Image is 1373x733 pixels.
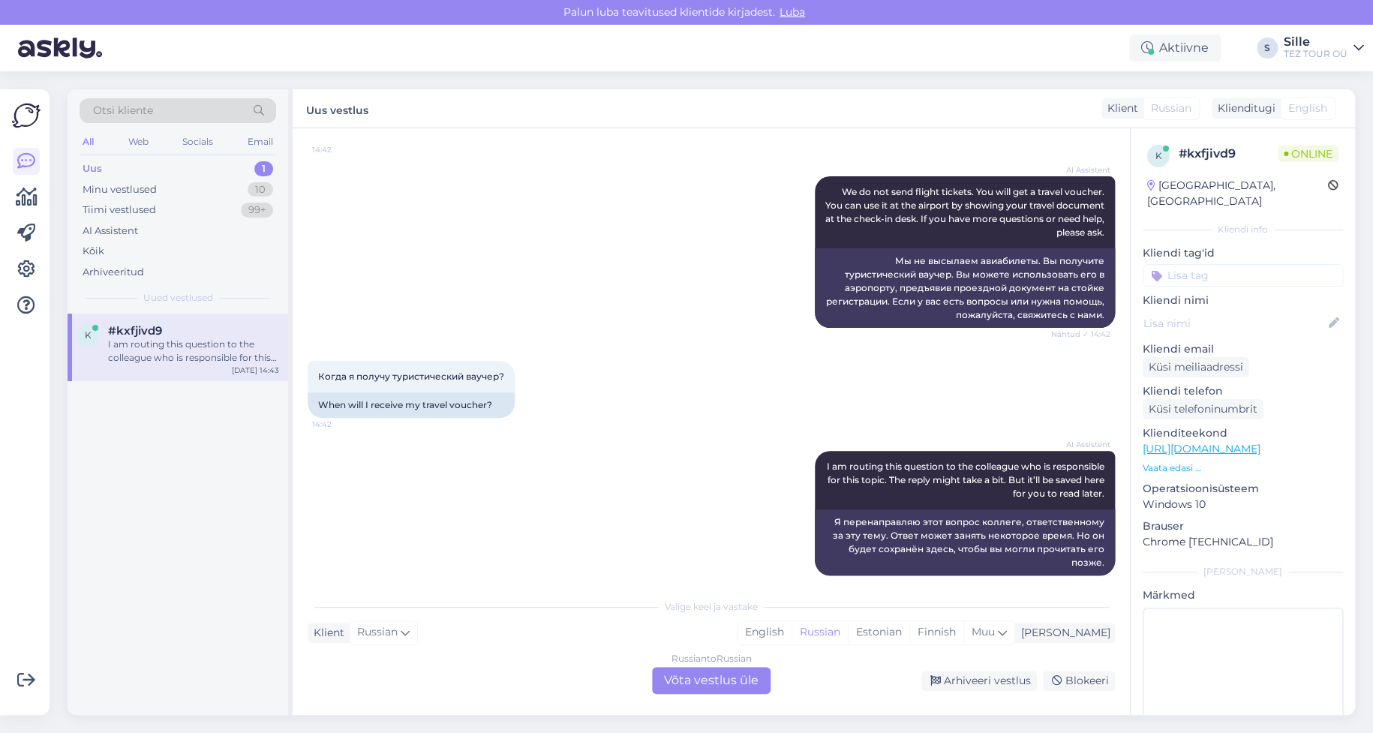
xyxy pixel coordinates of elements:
div: Estonian [848,621,909,644]
div: English [738,621,792,644]
div: Email [245,132,276,152]
span: English [1288,101,1327,116]
div: [GEOGRAPHIC_DATA], [GEOGRAPHIC_DATA] [1147,178,1328,209]
a: [URL][DOMAIN_NAME] [1143,442,1260,455]
div: Blokeeri [1043,671,1115,691]
span: I am routing this question to the colleague who is responsible for this topic. The reply might ta... [827,461,1107,499]
div: Küsi meiliaadressi [1143,357,1249,377]
p: Kliendi telefon [1143,383,1343,399]
span: AI Assistent [1054,164,1110,176]
p: Vaata edasi ... [1143,461,1343,475]
div: Klient [1101,101,1138,116]
div: I am routing this question to the colleague who is responsible for this topic. The reply might ta... [108,338,279,365]
div: Мы не высылаем авиабилеты. Вы получите туристический ваучер. Вы можете использовать его в аэропор... [815,248,1115,328]
div: Kõik [83,244,104,259]
p: Klienditeekond [1143,425,1343,441]
span: Russian [357,624,398,641]
p: Märkmed [1143,587,1343,603]
div: When will I receive my travel voucher? [308,392,515,418]
p: Kliendi email [1143,341,1343,357]
div: Finnish [909,621,963,644]
span: Otsi kliente [93,103,153,119]
div: TEZ TOUR OÜ [1284,48,1347,60]
div: Aktiivne [1129,35,1221,62]
a: SilleTEZ TOUR OÜ [1284,36,1364,60]
div: Tiimi vestlused [83,203,156,218]
div: Võta vestlus üle [652,667,771,694]
span: AI Assistent [1054,439,1110,450]
div: S [1257,38,1278,59]
div: 10 [248,182,273,197]
div: All [80,132,97,152]
div: Russian [792,621,848,644]
div: Arhiveeritud [83,265,144,280]
span: #kxfjivd9 [108,324,162,338]
div: Russian to Russian [671,652,752,665]
span: k [85,329,92,341]
span: Nähtud ✓ 14:42 [1051,329,1110,340]
div: Minu vestlused [83,182,157,197]
div: Uus [83,161,102,176]
img: Askly Logo [12,101,41,130]
p: Kliendi tag'id [1143,245,1343,261]
span: Muu [972,625,995,638]
div: AI Assistent [83,224,138,239]
div: [PERSON_NAME] [1015,625,1110,641]
p: Chrome [TECHNICAL_ID] [1143,534,1343,550]
p: Windows 10 [1143,497,1343,512]
span: 14:42 [312,144,368,155]
div: [PERSON_NAME] [1143,565,1343,578]
div: Sille [1284,36,1347,48]
p: Operatsioonisüsteem [1143,481,1343,497]
span: Russian [1151,101,1191,116]
div: # kxfjivd9 [1179,145,1278,163]
div: 1 [254,161,273,176]
span: 14:43 [1054,576,1110,587]
div: Arhiveeri vestlus [921,671,1037,691]
input: Lisa nimi [1143,315,1326,332]
p: Kliendi nimi [1143,293,1343,308]
div: Я перенаправляю этот вопрос коллеге, ответственному за эту тему. Ответ может занять некоторое вре... [815,509,1115,575]
div: [DATE] 14:43 [232,365,279,376]
span: Luba [775,5,810,19]
span: We do not send flight tickets. You will get a travel voucher. You can use it at the airport by sh... [825,186,1107,238]
span: Uued vestlused [143,291,213,305]
span: 14:42 [312,419,368,430]
p: Brauser [1143,518,1343,534]
div: Socials [179,132,216,152]
input: Lisa tag [1143,264,1343,287]
div: Klienditugi [1212,101,1275,116]
div: 99+ [241,203,273,218]
div: Valige keel ja vastake [308,600,1115,614]
span: Когда я получу туристический ваучер? [318,371,504,382]
label: Uus vestlus [306,98,368,119]
div: Klient [308,625,344,641]
div: Küsi telefoninumbrit [1143,399,1263,419]
div: Kliendi info [1143,223,1343,236]
span: Online [1278,146,1338,162]
span: k [1155,150,1162,161]
div: Web [125,132,152,152]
